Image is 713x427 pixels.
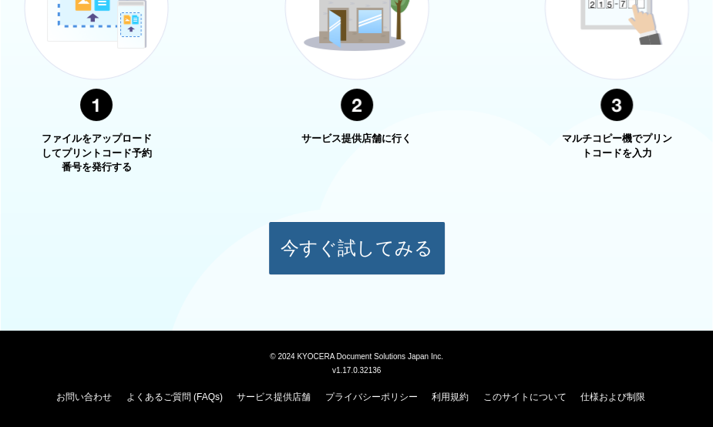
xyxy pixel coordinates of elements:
a: このサイトについて [483,391,566,402]
a: 仕様および制限 [580,391,645,402]
a: 利用規約 [432,391,469,402]
p: マルチコピー機でプリントコードを入力 [559,132,674,160]
p: ファイルをアップロードしてプリントコード予約番号を発行する [39,132,154,175]
a: よくあるご質問 (FAQs) [126,391,223,402]
p: サービス提供店舗に行く [299,132,415,146]
button: 今すぐ試してみる [268,221,446,275]
a: サービス提供店舗 [237,391,311,402]
a: お問い合わせ [56,391,112,402]
span: © 2024 KYOCERA Document Solutions Japan Inc. [270,351,443,361]
span: v1.17.0.32136 [332,365,381,375]
a: プライバシーポリシー [325,391,418,402]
